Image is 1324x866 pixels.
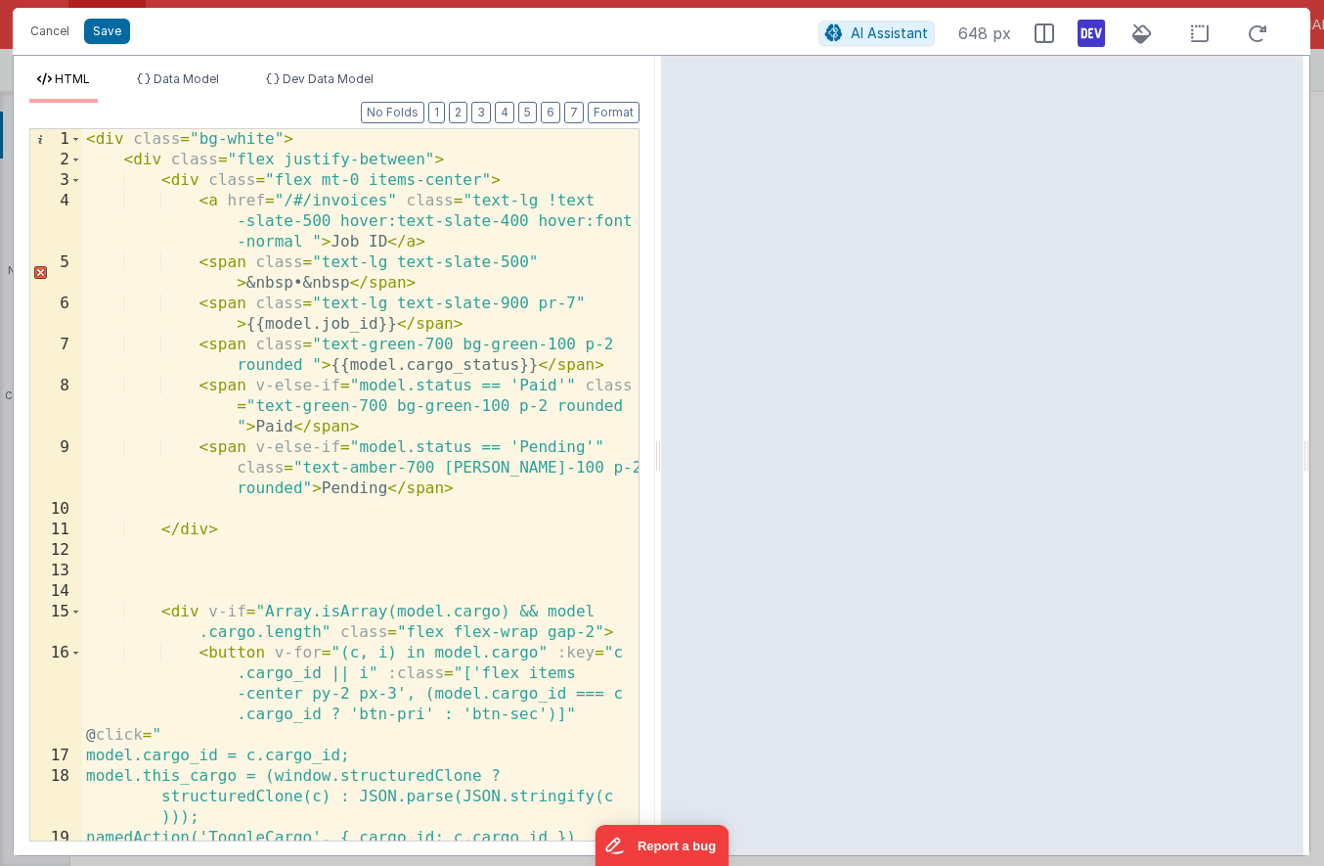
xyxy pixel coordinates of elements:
[154,71,219,86] span: Data Model
[30,294,82,335] div: 6
[564,102,584,123] button: 7
[30,335,82,376] div: 7
[30,437,82,499] div: 9
[596,825,729,866] iframe: Marker.io feedback button
[541,102,560,123] button: 6
[30,766,82,828] div: 18
[84,19,130,44] button: Save
[449,102,467,123] button: 2
[55,71,90,86] span: HTML
[30,129,82,150] div: 1
[30,746,82,766] div: 17
[588,102,640,123] button: Format
[361,102,424,123] button: No Folds
[30,252,82,294] div: 5
[30,540,82,561] div: 12
[21,18,79,45] button: Cancel
[30,150,82,170] div: 2
[30,191,82,252] div: 4
[818,21,935,46] button: AI Assistant
[30,581,82,602] div: 14
[30,828,82,848] div: 19
[283,71,374,86] span: Dev Data Model
[428,102,445,123] button: 1
[495,102,514,123] button: 4
[851,24,928,41] span: AI Assistant
[30,561,82,581] div: 13
[30,602,82,643] div: 15
[518,102,537,123] button: 5
[30,520,82,540] div: 11
[30,170,82,191] div: 3
[30,643,82,746] div: 16
[471,102,491,123] button: 3
[30,499,82,520] div: 10
[958,22,1011,45] span: 648 px
[30,376,82,437] div: 8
